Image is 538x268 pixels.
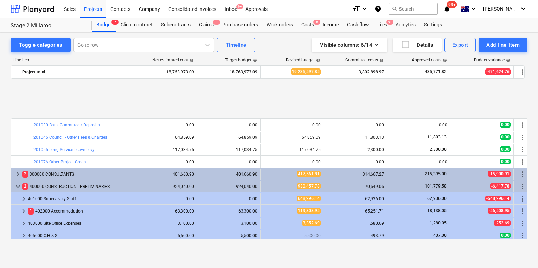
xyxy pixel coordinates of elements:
[327,135,384,140] div: 11,803.13
[327,159,384,164] div: 0.00
[137,172,194,177] div: 401,660.90
[22,66,131,78] div: Project total
[327,66,384,78] div: 3,802,898.97
[116,18,157,32] a: Client contract
[474,58,510,63] div: Budget variance
[494,220,511,226] span: -252.69
[137,184,194,189] div: 924,040.00
[469,5,478,13] i: keyboard_arrow_down
[315,58,320,63] span: help
[218,18,262,32] div: Purchase orders
[433,233,447,238] span: 407.00
[200,135,257,140] div: 64,859.09
[429,147,447,152] span: 2,300.00
[424,69,447,75] span: 435,771.82
[137,159,194,164] div: 0.00
[22,171,28,177] span: 2
[343,18,373,32] a: Cash flow
[297,196,321,201] span: 648,296.14
[424,171,447,176] span: 215,395.00
[33,135,107,140] a: 201045 Council - Other Fees & Charges
[412,58,447,63] div: Approved costs
[137,147,194,152] div: 117,034.75
[200,209,257,214] div: 63,300.00
[200,221,257,226] div: 3,100.00
[157,18,195,32] div: Subcontracts
[518,207,527,215] span: More actions
[518,170,527,178] span: More actions
[485,196,511,201] span: -648,296.14
[401,40,433,50] div: Details
[490,183,511,189] span: -6,417.78
[518,68,527,76] span: More actions
[22,181,131,192] div: 400000 CONSTRUCTION - PRELIMINARIES
[519,5,527,13] i: keyboard_arrow_down
[327,233,384,238] div: 493.79
[318,18,343,32] a: Income
[390,123,447,128] div: 0.00
[19,195,28,203] span: keyboard_arrow_right
[200,66,257,78] div: 18,763,973.09
[424,184,447,189] span: 101,779.58
[14,182,22,191] span: keyboard_arrow_down
[390,159,447,164] div: 0.00
[327,196,384,201] div: 62,936.00
[518,195,527,203] span: More actions
[152,58,194,63] div: Net estimated cost
[327,209,384,214] div: 65,251.71
[33,123,100,128] a: 201030 Bank Guarantee / Deposits
[327,123,384,128] div: 0.00
[28,208,34,214] span: 1
[19,207,28,215] span: keyboard_arrow_right
[297,18,318,32] div: Costs
[374,5,382,13] i: Knowledge base
[518,158,527,166] span: More actions
[391,18,420,32] div: Analytics
[11,58,134,63] div: Line-item
[327,221,384,226] div: 1,580.69
[500,122,511,128] span: 0.00
[188,58,194,63] span: help
[263,135,321,140] div: 64,859.09
[137,233,194,238] div: 5,500.00
[389,3,438,15] button: Search
[236,4,243,9] span: 9+
[327,147,384,152] div: 2,300.00
[200,233,257,238] div: 5,500.00
[312,38,387,52] button: Visible columns:6/14
[137,123,194,128] div: 0.00
[200,123,257,128] div: 0.00
[444,38,476,52] button: Export
[500,159,511,164] span: 0.00
[447,1,457,8] span: 99+
[518,231,527,240] span: More actions
[251,58,257,63] span: help
[485,68,511,75] span: -471,624.76
[518,121,527,129] span: More actions
[263,233,321,238] div: 5,500.00
[226,40,246,50] div: Timeline
[263,147,321,152] div: 117,034.75
[486,40,520,50] div: Add line-item
[500,134,511,140] span: 0.00
[327,184,384,189] div: 170,649.06
[225,58,257,63] div: Target budget
[360,5,369,13] i: keyboard_arrow_down
[19,219,28,228] span: keyboard_arrow_right
[378,58,384,63] span: help
[262,18,297,32] a: Work orders
[200,172,257,177] div: 401,660.90
[137,196,194,201] div: 0.00
[500,146,511,152] span: 0.00
[200,159,257,164] div: 0.00
[195,18,218,32] div: Claims
[19,40,62,50] div: Toggle categories
[488,208,511,214] span: -56,508.95
[479,38,527,52] button: Add line-item
[14,170,22,178] span: keyboard_arrow_right
[263,159,321,164] div: 0.00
